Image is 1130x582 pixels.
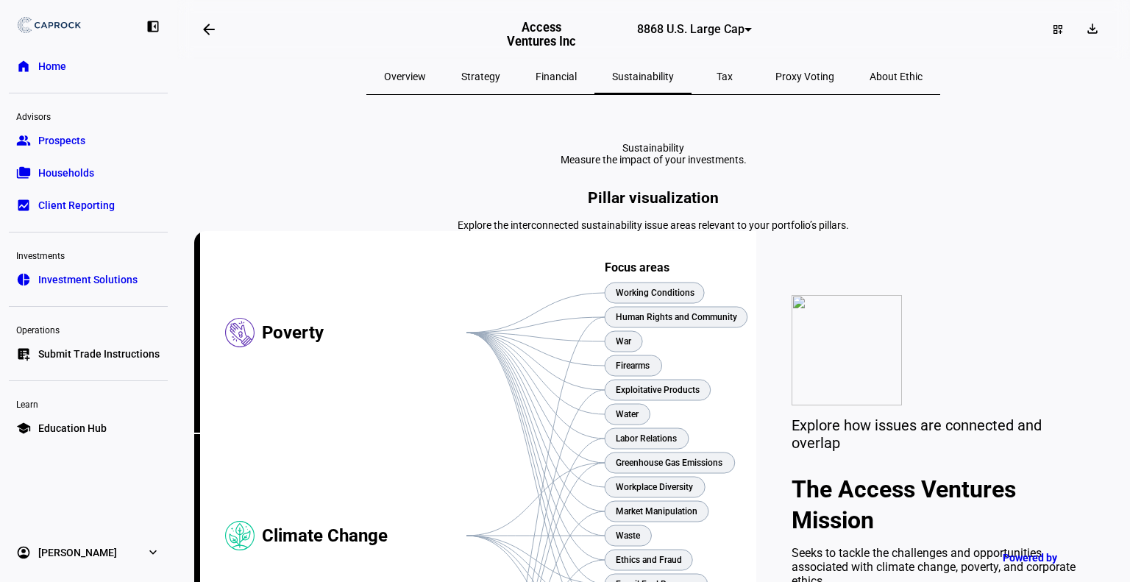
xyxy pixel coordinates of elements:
div: Sustainability [561,142,747,154]
span: Households [38,166,94,180]
h2: Pillar visualization [194,189,1112,207]
span: Prospects [38,133,85,148]
text: Labor Relations [616,433,677,444]
div: Explore the interconnected sustainability issue areas relevant to your portfolio’s pillars. [194,219,1112,231]
text: Market Manipulation [616,506,697,517]
span: Overview [384,71,426,82]
span: Tax [717,71,733,82]
a: homeHome [9,52,168,81]
div: Learn [9,393,168,414]
span: Education Hub [38,421,107,436]
eth-mat-symbol: pie_chart [16,272,31,287]
h3: Access Ventures Inc [500,21,582,49]
mat-icon: download [1085,21,1100,36]
text: Ethics and Fraud [616,555,682,565]
img: values.svg [792,295,902,405]
span: Investment Solutions [38,272,138,287]
span: Submit Trade Instructions [38,347,160,361]
mat-icon: dashboard_customize [1052,24,1064,35]
text: Waste [616,530,641,541]
div: Explore how issues are connected and overlap [792,416,1077,452]
a: bid_landscapeClient Reporting [9,191,168,220]
span: Sustainability [612,71,674,82]
span: 8868 U.S. Large Cap [637,22,745,36]
text: Workplace Diversity [616,482,693,492]
span: Strategy [461,71,500,82]
eth-mat-symbol: group [16,133,31,148]
eth-mat-symbol: expand_more [146,545,160,560]
div: Operations [9,319,168,339]
text: Focus areas [605,260,669,274]
a: Powered by [995,544,1108,571]
text: Human Rights and Community [616,312,737,322]
a: folder_copyHouseholds [9,158,168,188]
text: Working Conditions [616,288,694,298]
text: Firearms [616,361,650,371]
text: Water [616,409,639,419]
div: Investments [9,244,168,265]
a: pie_chartInvestment Solutions [9,265,168,294]
text: Exploitative Products [616,385,700,395]
eth-mat-symbol: home [16,59,31,74]
a: groupProspects [9,126,168,155]
span: Home [38,59,66,74]
div: Advisors [9,105,168,126]
text: War [616,336,632,347]
eth-mat-symbol: bid_landscape [16,198,31,213]
div: Poverty [262,231,466,434]
div: Measure the impact of your investments. [561,154,747,166]
span: About Ethic [870,71,923,82]
h2: The Access Ventures Mission [792,474,1077,536]
eth-mat-symbol: account_circle [16,545,31,560]
text: Greenhouse Gas Emissions [616,458,722,468]
span: Financial [536,71,577,82]
eth-mat-symbol: left_panel_close [146,19,160,34]
mat-icon: arrow_backwards [200,21,218,38]
eth-report-page-title: Sustainability [194,142,1112,166]
eth-mat-symbol: list_alt_add [16,347,31,361]
eth-mat-symbol: school [16,421,31,436]
span: [PERSON_NAME] [38,545,117,560]
span: Client Reporting [38,198,115,213]
span: Proxy Voting [775,71,834,82]
eth-mat-symbol: folder_copy [16,166,31,180]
